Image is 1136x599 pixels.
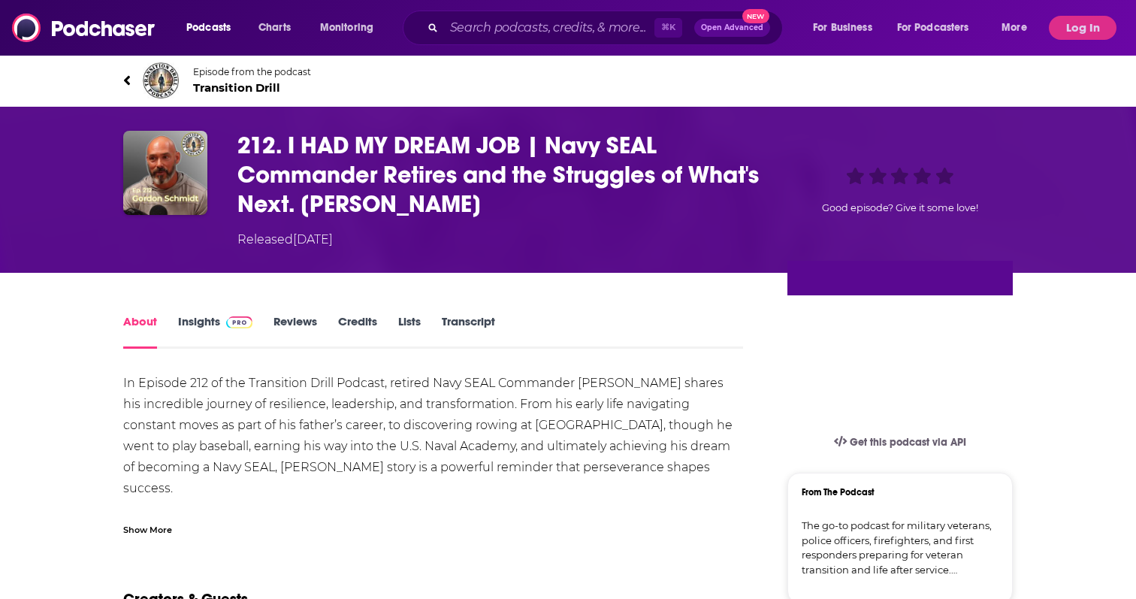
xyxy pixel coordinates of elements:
img: Podchaser Pro [226,316,252,328]
div: Search podcasts, credits, & more... [417,11,797,45]
a: Lists [398,314,421,349]
span: Episode from the podcast [193,66,311,77]
span: Monitoring [320,17,373,38]
a: Transition DrillEpisode from the podcastTransition Drill [123,62,1013,98]
input: Search podcasts, credits, & more... [444,16,654,40]
span: Transition Drill [193,80,311,95]
a: Credits [338,314,377,349]
a: Get this podcast via API [822,424,978,461]
h3: From The Podcast [802,487,986,498]
span: Get this podcast via API [850,436,966,449]
h1: 212. I HAD MY DREAM JOB | Navy SEAL Commander Retires and the Struggles of What's Next. Gordon Sc... [237,131,763,219]
span: Podcasts [186,17,231,38]
span: Open Advanced [701,24,763,32]
button: open menu [176,16,250,40]
button: open menu [310,16,393,40]
span: Good episode? Give it some love! [822,202,978,213]
span: More [1002,17,1027,38]
a: The go-to podcast for military veterans, police officers, firefighters, and first responders prep... [802,519,999,577]
span: For Business [813,17,872,38]
span: ⌘ K [654,18,682,38]
a: About [123,314,157,349]
div: Released [DATE] [237,231,333,249]
a: Charts [249,16,300,40]
img: Podchaser - Follow, Share and Rate Podcasts [12,14,156,42]
button: open menu [991,16,1046,40]
button: Log In [1049,16,1116,40]
span: For Podcasters [897,17,969,38]
button: open menu [887,16,991,40]
button: Open AdvancedNew [694,19,770,37]
span: New [742,9,769,23]
img: Transition Drill [143,62,179,98]
a: InsightsPodchaser Pro [178,314,252,349]
a: Transcript [442,314,495,349]
span: Charts [258,17,291,38]
img: 212. I HAD MY DREAM JOB | Navy SEAL Commander Retires and the Struggles of What's Next. Gordon Sc... [123,131,207,215]
button: open menu [802,16,891,40]
a: Reviews [273,314,317,349]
